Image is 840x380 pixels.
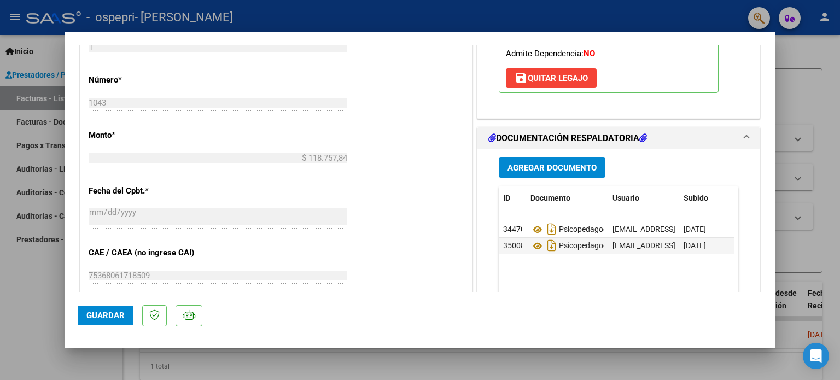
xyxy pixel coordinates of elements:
span: Psicopedagogía. Planilla [DATE]. [PERSON_NAME] [530,242,728,250]
datatable-header-cell: Documento [526,186,608,210]
i: Descargar documento [545,237,559,254]
span: Documento [530,194,570,202]
span: Usuario [612,194,639,202]
p: Fecha del Cpbt. [89,185,201,197]
datatable-header-cell: ID [499,186,526,210]
button: Guardar [78,306,133,325]
mat-icon: save [515,71,528,84]
span: CUIL: Nombre y Apellido: Período Desde: Período Hasta: Admite Dependencia: [506,1,639,59]
button: Agregar Documento [499,157,605,178]
span: [DATE] [684,241,706,250]
button: Quitar Legajo [506,68,597,88]
datatable-header-cell: Usuario [608,186,679,210]
span: [DATE] [684,225,706,233]
span: Quitar Legajo [515,73,588,83]
h1: DOCUMENTACIÓN RESPALDATORIA [488,132,647,145]
span: 35008 [503,241,525,250]
span: Psicopedagogía. Planilla [DATE]. [PERSON_NAME]. [530,225,731,234]
p: Monto [89,129,201,142]
span: ID [503,194,510,202]
datatable-header-cell: Subido [679,186,734,210]
p: Número [89,74,201,86]
strong: NO [584,49,595,59]
strong: 202512 [561,37,590,46]
span: [EMAIL_ADDRESS][DOMAIN_NAME] - [PERSON_NAME] [612,225,798,233]
div: DOCUMENTACIÓN RESPALDATORIA [477,149,760,376]
datatable-header-cell: Acción [734,186,789,210]
div: Open Intercom Messenger [803,343,829,369]
span: Guardar [86,311,125,320]
mat-expansion-panel-header: DOCUMENTACIÓN RESPALDATORIA [477,127,760,149]
i: Descargar documento [545,220,559,238]
span: [EMAIL_ADDRESS][DOMAIN_NAME] - [PERSON_NAME] [612,241,798,250]
span: Subido [684,194,708,202]
span: 34470 [503,225,525,233]
span: Agregar Documento [507,163,597,173]
p: CAE / CAEA (no ingrese CAI) [89,247,201,259]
